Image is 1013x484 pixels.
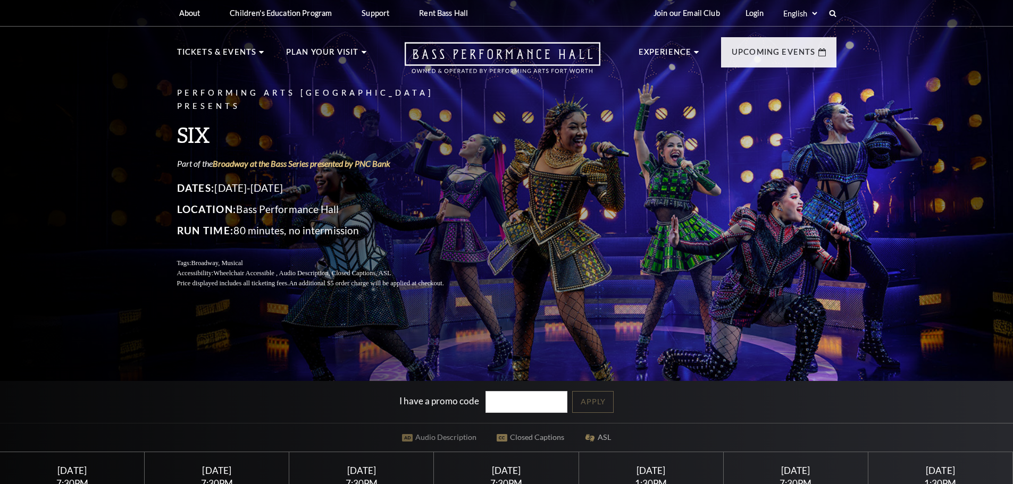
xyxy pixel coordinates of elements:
p: Plan Your Visit [286,46,359,65]
p: Part of the [177,158,470,169]
p: Children's Education Program [230,9,332,18]
select: Select: [781,9,819,19]
span: Dates: [177,182,215,194]
p: Support [362,9,389,18]
p: Tickets & Events [177,46,257,65]
p: Experience [639,46,692,65]
span: Run Time: [177,224,234,236]
span: Location: [177,203,237,215]
p: Performing Arts [GEOGRAPHIC_DATA] Presents [177,87,470,113]
p: Upcoming Events [732,46,816,65]
div: [DATE] [302,465,421,476]
p: Rent Bass Hall [419,9,468,18]
div: [DATE] [736,465,855,476]
span: An additional $5 order charge will be applied at checkout. [289,279,443,287]
p: [DATE]-[DATE] [177,180,470,197]
div: [DATE] [13,465,132,476]
p: 80 minutes, no intermission [177,222,470,239]
span: Wheelchair Accessible , Audio Description, Closed Captions, ASL [213,269,391,277]
div: [DATE] [447,465,566,476]
label: I have a promo code [399,395,479,406]
div: [DATE] [157,465,277,476]
p: About [179,9,200,18]
p: Tags: [177,258,470,268]
p: Price displayed includes all ticketing fees. [177,278,470,288]
p: Bass Performance Hall [177,201,470,218]
a: Broadway at the Bass Series presented by PNC Bank [213,158,390,168]
div: [DATE] [881,465,1000,476]
div: [DATE] [591,465,710,476]
h3: SIX [177,121,470,148]
span: Broadway, Musical [191,259,242,267]
p: Accessibility: [177,268,470,278]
